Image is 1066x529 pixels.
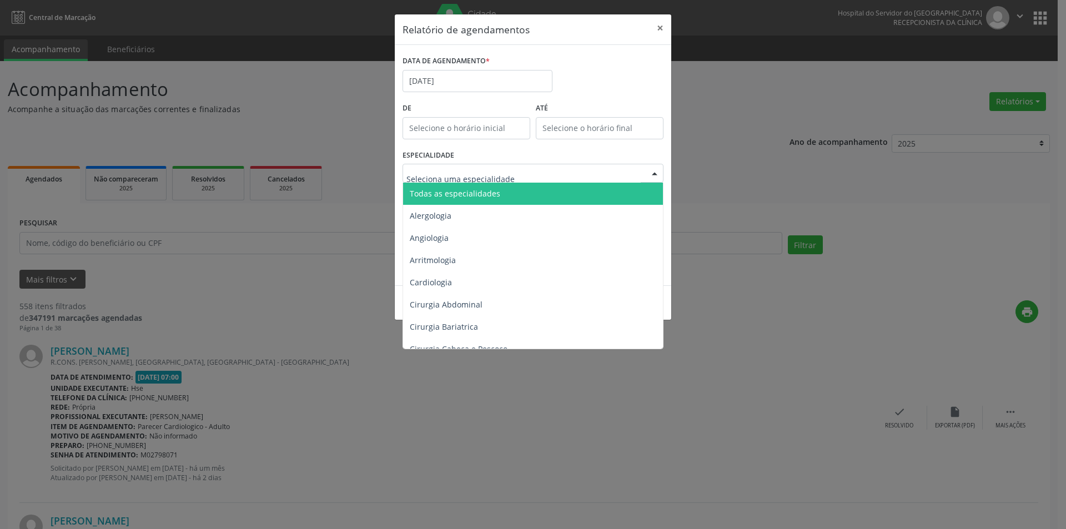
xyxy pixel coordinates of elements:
[406,168,641,190] input: Seleciona uma especialidade
[403,117,530,139] input: Selecione o horário inicial
[410,299,482,310] span: Cirurgia Abdominal
[649,14,671,42] button: Close
[403,100,530,117] label: De
[403,53,490,70] label: DATA DE AGENDAMENTO
[403,147,454,164] label: ESPECIALIDADE
[403,70,552,92] input: Selecione uma data ou intervalo
[410,255,456,265] span: Arritmologia
[410,188,500,199] span: Todas as especialidades
[410,344,507,354] span: Cirurgia Cabeça e Pescoço
[410,233,449,243] span: Angiologia
[536,117,663,139] input: Selecione o horário final
[410,210,451,221] span: Alergologia
[536,100,663,117] label: ATÉ
[403,22,530,37] h5: Relatório de agendamentos
[410,277,452,288] span: Cardiologia
[410,321,478,332] span: Cirurgia Bariatrica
